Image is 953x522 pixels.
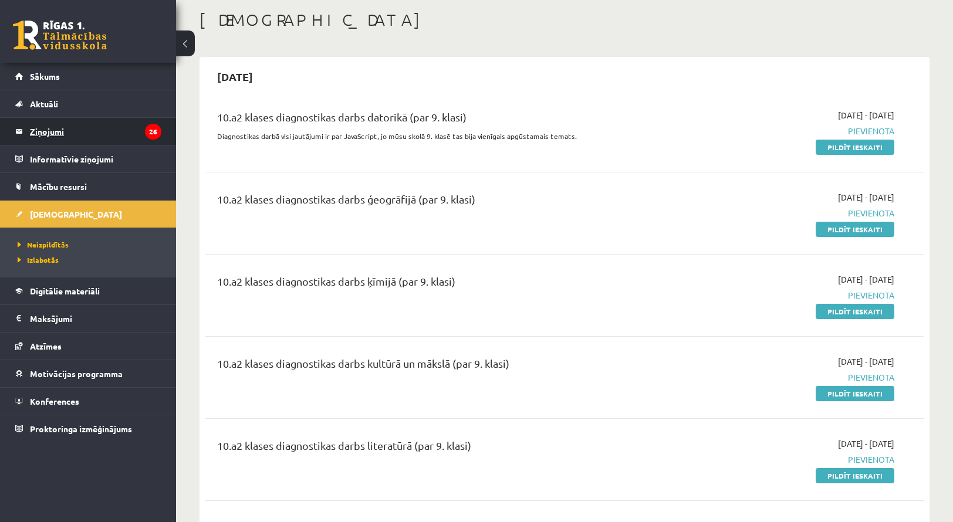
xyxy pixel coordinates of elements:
[816,222,894,237] a: Pildīt ieskaiti
[838,355,894,368] span: [DATE] - [DATE]
[200,10,930,30] h1: [DEMOGRAPHIC_DATA]
[15,333,161,360] a: Atzīmes
[838,109,894,121] span: [DATE] - [DATE]
[217,109,663,131] div: 10.a2 klases diagnostikas darbs datorikā (par 9. klasi)
[30,118,161,145] legend: Ziņojumi
[838,438,894,450] span: [DATE] - [DATE]
[15,277,161,304] a: Digitālie materiāli
[816,468,894,483] a: Pildīt ieskaiti
[15,201,161,228] a: [DEMOGRAPHIC_DATA]
[15,173,161,200] a: Mācību resursi
[15,415,161,442] a: Proktoringa izmēģinājums
[838,273,894,286] span: [DATE] - [DATE]
[15,388,161,415] a: Konferences
[18,239,164,250] a: Neizpildītās
[13,21,107,50] a: Rīgas 1. Tālmācības vidusskola
[816,386,894,401] a: Pildīt ieskaiti
[15,90,161,117] a: Aktuāli
[205,63,265,90] h2: [DATE]
[15,360,161,387] a: Motivācijas programma
[217,273,663,295] div: 10.a2 klases diagnostikas darbs ķīmijā (par 9. klasi)
[15,63,161,90] a: Sākums
[30,181,87,192] span: Mācību resursi
[217,355,663,377] div: 10.a2 klases diagnostikas darbs kultūrā un mākslā (par 9. klasi)
[18,255,59,265] span: Izlabotās
[30,145,161,172] legend: Informatīvie ziņojumi
[30,286,100,296] span: Digitālie materiāli
[680,125,894,137] span: Pievienota
[15,118,161,145] a: Ziņojumi26
[816,304,894,319] a: Pildīt ieskaiti
[680,453,894,466] span: Pievienota
[30,368,123,379] span: Motivācijas programma
[18,255,164,265] a: Izlabotās
[217,438,663,459] div: 10.a2 klases diagnostikas darbs literatūrā (par 9. klasi)
[15,145,161,172] a: Informatīvie ziņojumi
[30,209,122,219] span: [DEMOGRAPHIC_DATA]
[680,207,894,219] span: Pievienota
[30,396,79,406] span: Konferences
[680,289,894,301] span: Pievienota
[30,71,60,82] span: Sākums
[217,131,663,141] p: Diagnostikas darbā visi jautājumi ir par JavaScript, jo mūsu skolā 9. klasē tas bija vienīgais ap...
[18,240,69,249] span: Neizpildītās
[30,305,161,332] legend: Maksājumi
[680,371,894,384] span: Pievienota
[145,124,161,140] i: 26
[838,191,894,204] span: [DATE] - [DATE]
[30,99,58,109] span: Aktuāli
[30,341,62,351] span: Atzīmes
[30,423,132,434] span: Proktoringa izmēģinājums
[15,305,161,332] a: Maksājumi
[816,140,894,155] a: Pildīt ieskaiti
[217,191,663,213] div: 10.a2 klases diagnostikas darbs ģeogrāfijā (par 9. klasi)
